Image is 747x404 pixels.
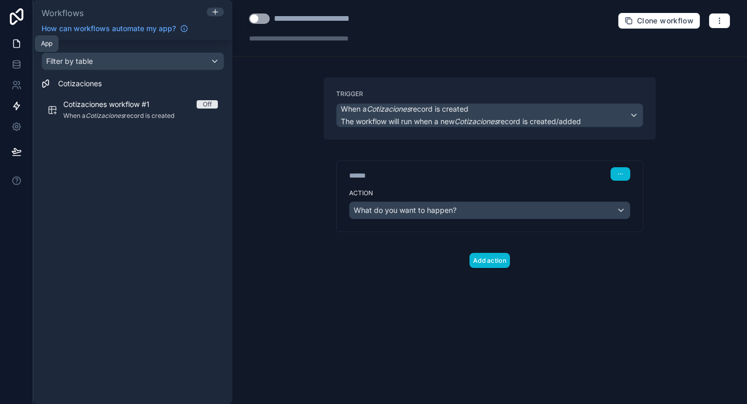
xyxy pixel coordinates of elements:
em: Cotizaciones [454,117,498,126]
span: The workflow will run when a new record is created/added [341,117,581,126]
button: Clone workflow [618,12,700,29]
label: Action [349,189,630,197]
div: App [41,39,52,48]
span: What do you want to happen? [354,206,457,214]
span: How can workflows automate my app? [41,23,176,34]
a: How can workflows automate my app? [37,23,192,34]
label: Trigger [336,90,643,98]
button: When aCotizacionesrecord is createdThe workflow will run when a newCotizacionesrecord is created/... [336,103,643,127]
button: What do you want to happen? [349,201,630,219]
em: Cotizaciones [367,104,410,113]
span: Clone workflow [637,16,694,25]
button: Add action [469,253,510,268]
span: Workflows [41,8,84,18]
span: When a record is created [341,104,468,114]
